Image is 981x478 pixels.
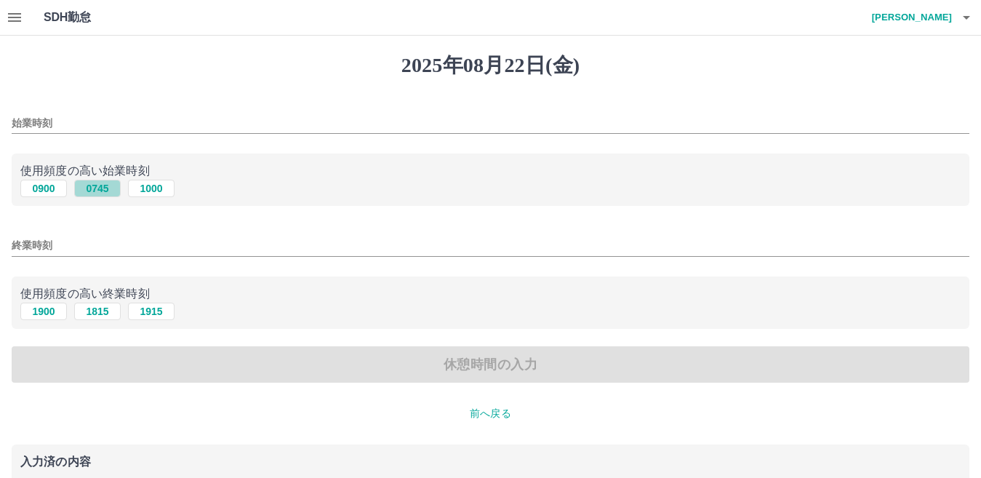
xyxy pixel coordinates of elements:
[20,180,67,197] button: 0900
[12,406,969,421] p: 前へ戻る
[20,456,961,468] p: 入力済の内容
[20,303,67,320] button: 1900
[128,180,175,197] button: 1000
[74,180,121,197] button: 0745
[20,285,961,303] p: 使用頻度の高い終業時刻
[20,162,961,180] p: 使用頻度の高い始業時刻
[12,53,969,78] h1: 2025年08月22日(金)
[74,303,121,320] button: 1815
[128,303,175,320] button: 1915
